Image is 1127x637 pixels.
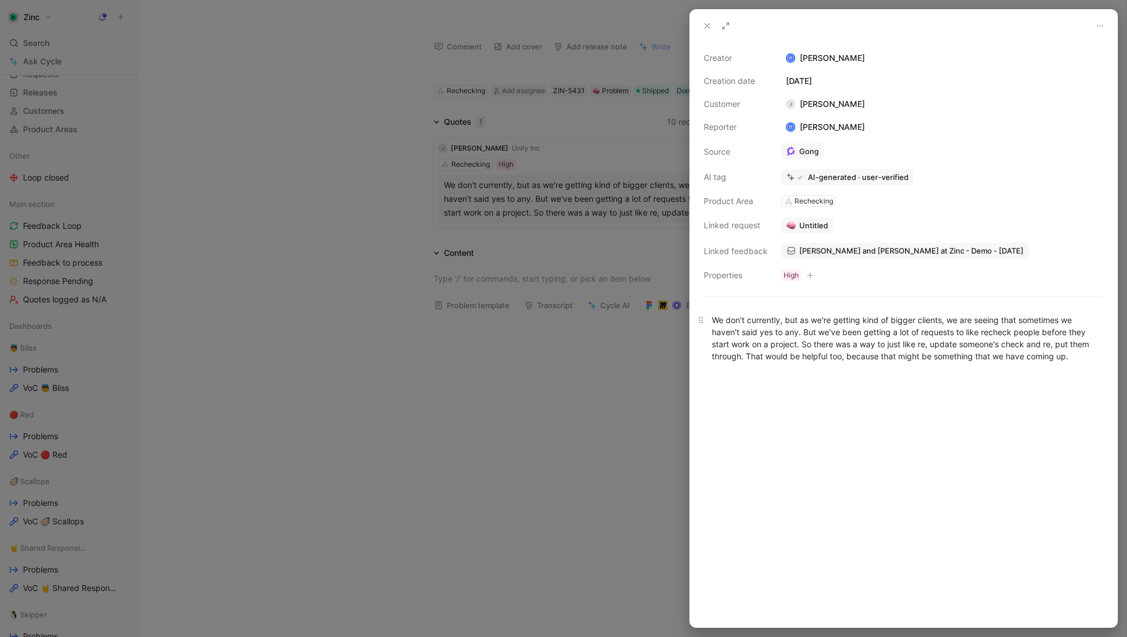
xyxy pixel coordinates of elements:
[781,51,1103,65] div: [PERSON_NAME]
[704,97,768,111] div: Customer
[781,143,824,159] a: Gong
[799,220,828,231] span: Untitled
[781,120,869,134] div: [PERSON_NAME]
[787,124,795,131] img: avatar
[704,145,768,159] div: Source
[781,217,833,233] button: 🧠Untitled
[786,99,795,109] div: J
[787,221,796,230] img: 🧠
[787,55,795,62] img: avatar
[781,243,1029,259] a: [PERSON_NAME] and [PERSON_NAME] at Zinc - Demo - [DATE]
[704,218,768,232] div: Linked request
[781,74,1103,88] div: [DATE]
[704,74,768,88] div: Creation date
[704,170,768,184] div: AI tag
[781,97,869,111] div: [PERSON_NAME]
[704,51,768,65] div: Creator
[704,244,768,258] div: Linked feedback
[704,268,768,282] div: Properties
[808,172,908,182] div: AI-generated · user-verified
[784,270,799,281] div: High
[795,195,833,207] div: Rechecking
[712,314,1095,362] div: We don't currently, but as we're getting kind of bigger clients, we are seeing that sometimes we ...
[704,120,768,134] div: Reporter
[704,194,768,208] div: Product Area
[799,245,1023,256] span: [PERSON_NAME] and [PERSON_NAME] at Zinc - Demo - [DATE]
